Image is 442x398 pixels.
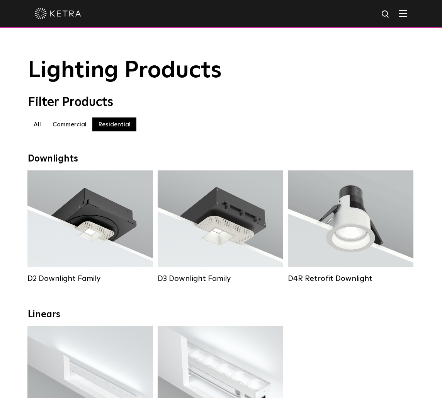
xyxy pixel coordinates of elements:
[158,170,283,283] a: D3 Downlight Family Lumen Output:700 / 900 / 1100Colors:White / Black / Silver / Bronze / Paintab...
[399,10,407,17] img: Hamburger%20Nav.svg
[158,274,283,283] div: D3 Downlight Family
[28,95,414,110] div: Filter Products
[27,170,153,283] a: D2 Downlight Family Lumen Output:1200Colors:White / Black / Gloss Black / Silver / Bronze / Silve...
[28,59,222,82] span: Lighting Products
[381,10,391,19] img: search icon
[288,170,413,283] a: D4R Retrofit Downlight Lumen Output:800Colors:White / BlackBeam Angles:15° / 25° / 40° / 60°Watta...
[92,117,136,131] label: Residential
[28,117,47,131] label: All
[28,153,414,165] div: Downlights
[27,274,153,283] div: D2 Downlight Family
[35,8,81,19] img: ketra-logo-2019-white
[47,117,92,131] label: Commercial
[28,309,414,320] div: Linears
[288,274,413,283] div: D4R Retrofit Downlight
